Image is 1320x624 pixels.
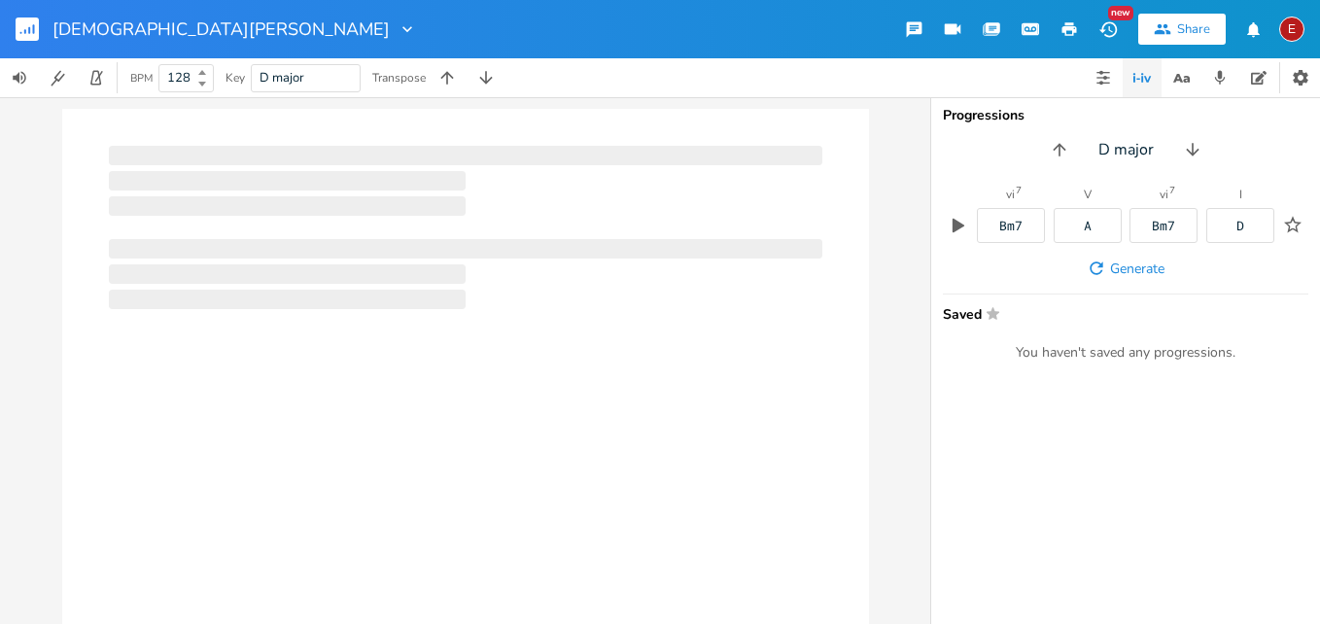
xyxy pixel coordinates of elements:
[1084,189,1092,200] div: V
[52,20,390,38] span: [DEMOGRAPHIC_DATA][PERSON_NAME]
[1016,186,1022,195] sup: 7
[943,109,1308,122] div: Progressions
[130,73,153,84] div: BPM
[1177,20,1210,38] div: Share
[1152,220,1175,232] div: Bm7
[1110,260,1164,278] span: Generate
[260,69,304,87] span: D major
[943,306,1297,321] span: Saved
[943,344,1308,362] div: You haven't saved any progressions.
[1239,189,1242,200] div: I
[1098,139,1154,161] span: D major
[1279,7,1304,52] button: E
[1108,6,1133,20] div: New
[1279,17,1304,42] div: ECMcCready
[1169,186,1175,195] sup: 7
[1006,189,1015,200] div: vi
[1084,220,1092,232] div: A
[1079,251,1172,286] button: Generate
[1138,14,1226,45] button: Share
[1236,220,1244,232] div: D
[1160,189,1168,200] div: vi
[1089,12,1128,47] button: New
[372,72,426,84] div: Transpose
[999,220,1023,232] div: Bm7
[226,72,245,84] div: Key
